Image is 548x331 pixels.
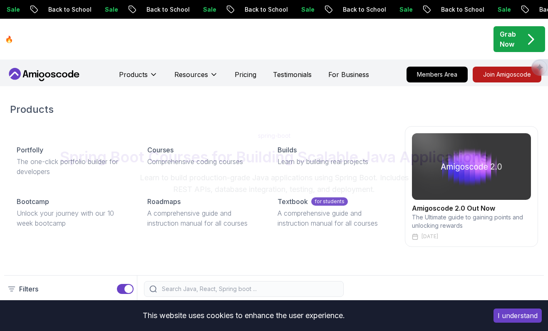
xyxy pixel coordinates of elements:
[160,285,338,293] input: Search Java, React, Spring boot ...
[278,157,388,167] p: Learn by building real projects
[311,197,348,206] p: for students
[278,208,388,228] p: A comprehensive guide and instruction manual for all courses
[10,103,538,116] h2: Products
[422,5,479,14] p: Back to School
[271,190,395,235] a: Textbookfor studentsA comprehensive guide and instruction manual for all courses
[174,70,218,86] button: Resources
[147,145,174,155] p: Courses
[324,5,380,14] p: Back to School
[119,70,148,80] p: Products
[17,145,43,155] p: Portfolly
[473,67,541,82] p: Join Amigoscode
[493,309,542,323] button: Accept cookies
[271,138,395,173] a: BuildsLearn by building real projects
[147,157,258,167] p: Comprehensive coding courses
[278,197,308,207] p: Textbook
[17,208,127,228] p: Unlock your journey with our 10 week bootcamp
[412,133,531,200] img: amigoscode 2.0
[141,138,265,173] a: CoursesComprehensive coding courses
[500,29,516,49] p: Grab Now
[184,5,211,14] p: Sale
[17,197,49,207] p: Bootcamp
[10,138,134,183] a: PortfollyThe one-click portfolio builder for developers
[473,67,541,82] a: Join Amigoscode
[226,5,282,14] p: Back to School
[147,208,258,228] p: A comprehensive guide and instruction manual for all courses
[235,70,256,80] a: Pricing
[5,34,174,44] p: 🔥 Back to School Sale - Our best prices of the year!
[29,5,86,14] p: Back to School
[405,126,538,247] a: amigoscode 2.0Amigoscode 2.0 Out NowThe Ultimate guide to gaining points and unlocking rewards[DATE]
[273,70,312,80] a: Testimonials
[119,70,158,86] button: Products
[282,5,309,14] p: Sale
[328,70,369,80] a: For Business
[422,233,438,240] p: [DATE]
[407,67,468,82] a: Members Area
[278,145,297,155] p: Builds
[141,190,265,235] a: RoadmapsA comprehensive guide and instruction manual for all courses
[380,5,407,14] p: Sale
[174,70,208,80] p: Resources
[127,5,184,14] p: Back to School
[412,213,531,230] p: The Ultimate guide to gaining points and unlocking rewards
[10,190,134,235] a: BootcampUnlock your journey with our 10 week bootcamp
[86,5,112,14] p: Sale
[147,197,181,207] p: Roadmaps
[6,306,481,325] div: This website uses cookies to enhance the user experience.
[479,5,505,14] p: Sale
[17,157,127,177] p: The one-click portfolio builder for developers
[19,284,38,294] p: Filters
[412,203,531,213] h2: Amigoscode 2.0 Out Now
